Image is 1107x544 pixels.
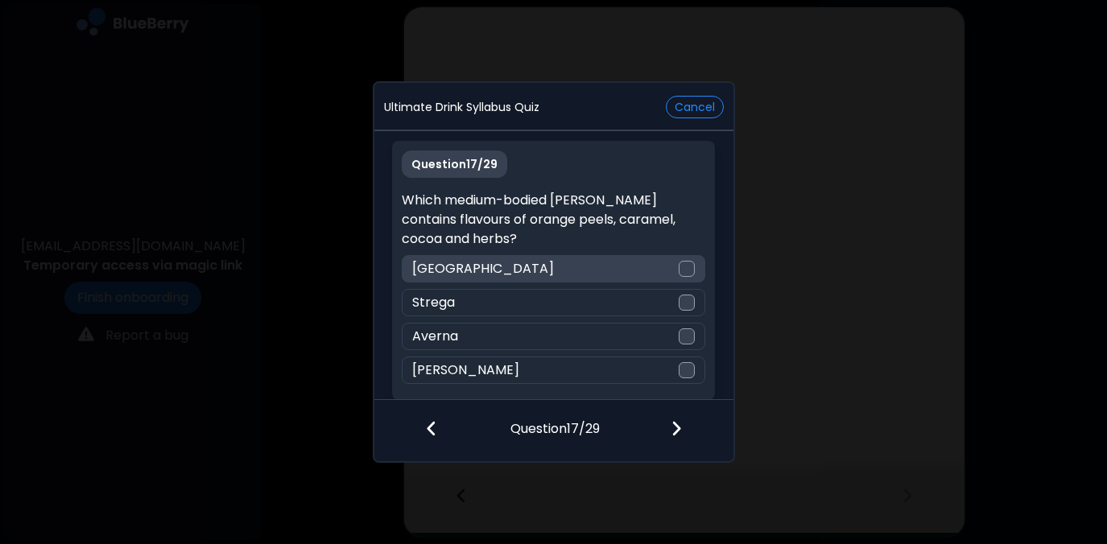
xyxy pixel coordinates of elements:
p: Which medium-bodied [PERSON_NAME] contains flavours of orange peels, caramel, cocoa and herbs? [402,191,705,249]
p: Strega [412,293,455,312]
img: file icon [426,419,437,437]
p: [GEOGRAPHIC_DATA] [412,259,554,278]
p: [PERSON_NAME] [412,361,519,380]
img: file icon [671,419,682,437]
button: Cancel [666,96,724,118]
p: Averna [412,327,458,346]
p: Question 17 / 29 [510,400,600,439]
p: Question 17 / 29 [402,150,507,178]
p: Ultimate Drink Syllabus Quiz [384,100,539,114]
